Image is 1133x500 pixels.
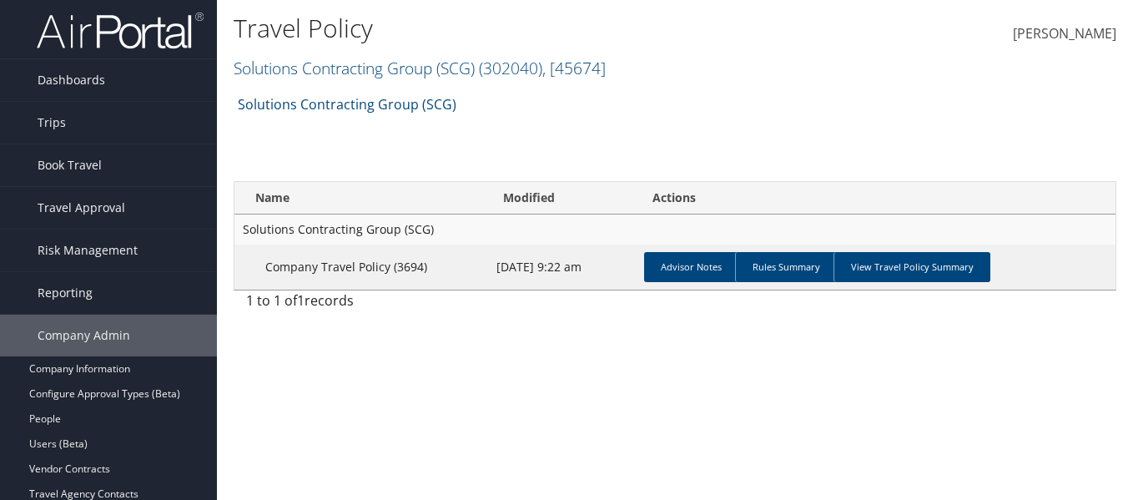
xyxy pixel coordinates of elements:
th: Modified: activate to sort column descending [488,182,637,215]
span: Book Travel [38,144,102,186]
a: Solutions Contracting Group (SCG) [238,88,456,121]
img: airportal-logo.png [37,11,204,50]
td: [DATE] 9:22 am [488,245,637,290]
div: 1 to 1 of records [246,290,442,319]
span: 1 [297,291,305,310]
a: View Travel Policy Summary [833,252,990,282]
span: Travel Approval [38,187,125,229]
a: Solutions Contracting Group (SCG) [234,57,606,79]
span: Dashboards [38,59,105,101]
a: Rules Summary [735,252,837,282]
a: Advisor Notes [644,252,738,282]
span: Reporting [38,272,93,314]
span: Company Admin [38,315,130,356]
a: [PERSON_NAME] [1013,8,1116,60]
span: [PERSON_NAME] [1013,24,1116,43]
td: Company Travel Policy (3694) [234,245,488,290]
span: Trips [38,102,66,144]
h1: Travel Policy [234,11,822,46]
td: Solutions Contracting Group (SCG) [234,215,1115,245]
span: Risk Management [38,230,138,271]
span: , [ 45674 ] [542,57,606,79]
span: ( 302040 ) [479,57,542,79]
th: Name: activate to sort column ascending [234,182,488,215]
th: Actions [637,182,1116,215]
